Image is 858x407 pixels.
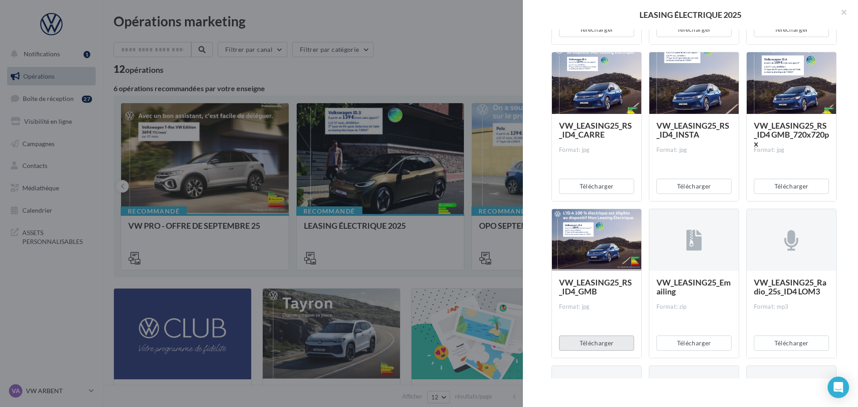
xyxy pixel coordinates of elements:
[754,121,829,148] span: VW_LEASING25_RS_ID4 GMB_720x720px
[656,146,732,154] div: Format: jpg
[754,303,829,311] div: Format: mp3
[656,303,732,311] div: Format: zip
[828,377,849,398] div: Open Intercom Messenger
[656,277,731,296] span: VW_LEASING25_Emailing
[559,336,634,351] button: Télécharger
[754,146,829,154] div: Format: jpg
[559,22,634,37] button: Télécharger
[559,303,634,311] div: Format: jpg
[656,336,732,351] button: Télécharger
[656,121,729,139] span: VW_LEASING25_RS_ID4_INSTA
[754,22,829,37] button: Télécharger
[754,336,829,351] button: Télécharger
[559,277,632,296] span: VW_LEASING25_RS_ID4_GMB
[537,11,844,19] div: LEASING ÉLECTRIQUE 2025
[656,179,732,194] button: Télécharger
[754,277,826,296] span: VW_LEASING25_Radio_25s_ID4 LOM3
[754,179,829,194] button: Télécharger
[559,179,634,194] button: Télécharger
[559,121,632,139] span: VW_LEASING25_RS_ID4_CARRE
[559,146,634,154] div: Format: jpg
[656,22,732,37] button: Télécharger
